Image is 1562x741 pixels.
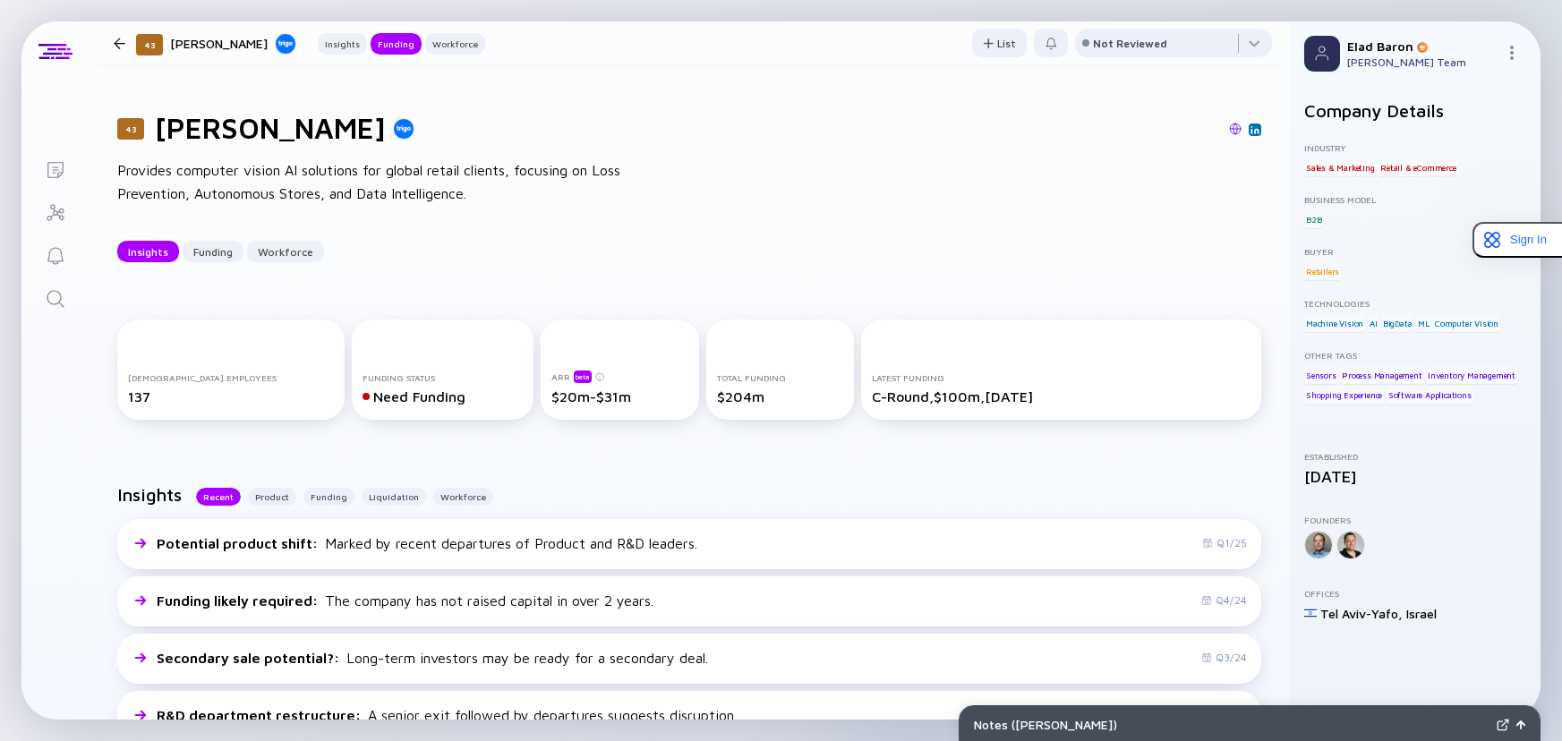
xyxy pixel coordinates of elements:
[972,30,1027,57] div: List
[157,535,697,551] div: Marked by recent departures of Product and R&D leaders.
[117,118,144,140] div: 43
[128,372,334,383] div: [DEMOGRAPHIC_DATA] Employees
[117,238,179,266] div: Insights
[1505,46,1519,60] img: Menu
[1426,366,1517,384] div: Inventory Management
[1347,55,1498,69] div: [PERSON_NAME] Team
[872,372,1250,383] div: Latest Funding
[433,488,493,506] button: Workforce
[318,35,367,53] div: Insights
[972,29,1027,57] button: List
[1201,593,1247,607] div: Q4/24
[1304,158,1377,176] div: Sales & Marketing
[303,488,354,506] button: Funding
[974,717,1489,732] div: Notes ( [PERSON_NAME] )
[170,32,296,55] div: [PERSON_NAME]
[1433,314,1500,332] div: Computer Vision
[1304,515,1526,525] div: Founders
[1304,36,1340,72] img: Profile Picture
[551,370,688,383] div: ARR
[1202,536,1247,549] div: Q1/25
[1516,720,1525,729] img: Open Notes
[1304,298,1526,309] div: Technologies
[157,707,364,723] span: R&D department restructure :
[1406,606,1437,621] div: Israel
[1304,387,1384,405] div: Shopping Experience
[21,276,89,319] a: Search
[318,33,367,55] button: Insights
[196,488,241,506] button: Recent
[1378,158,1457,176] div: Retail & eCommerce
[1201,651,1247,664] div: Q3/24
[1304,314,1365,332] div: Machine Vision
[1304,210,1323,228] div: B2B
[551,388,688,405] div: $20m-$31m
[21,190,89,233] a: Investor Map
[21,233,89,276] a: Reminders
[183,241,243,262] button: Funding
[117,241,179,262] button: Insights
[1304,262,1341,280] div: Retailers
[1229,123,1242,135] img: Trigo Website
[1368,314,1379,332] div: AI
[136,34,163,55] div: 43
[1304,142,1526,153] div: Industry
[425,33,485,55] button: Workforce
[363,388,523,405] div: Need Funding
[183,238,243,266] div: Funding
[363,372,523,383] div: Funding Status
[157,535,321,551] span: Potential product shift :
[1304,451,1526,462] div: Established
[248,488,296,506] button: Product
[157,592,321,609] span: Funding likely required :
[1416,314,1431,332] div: ML
[128,388,334,405] div: 137
[371,33,422,55] button: Funding
[157,592,653,609] div: The company has not raised capital in over 2 years.
[1347,38,1498,54] div: Elad Baron
[425,35,485,53] div: Workforce
[1304,350,1526,361] div: Other Tags
[1304,366,1338,384] div: Sensors
[371,35,422,53] div: Funding
[21,147,89,190] a: Lists
[157,650,708,666] div: Long-term investors may be ready for a secondary deal.
[117,159,690,205] div: Provides computer vision AI solutions for global retail clients, focusing on Loss Prevention, Aut...
[1340,366,1423,384] div: Process Management
[574,370,592,383] div: beta
[362,488,426,506] button: Liquidation
[1304,588,1526,599] div: Offices
[1304,467,1526,486] div: [DATE]
[247,238,324,266] div: Workforce
[1387,387,1473,405] div: Software Applications
[247,241,324,262] button: Workforce
[155,111,386,145] h1: [PERSON_NAME]
[717,372,843,383] div: Total Funding
[1093,37,1167,50] div: Not Reviewed
[1304,607,1317,619] img: Israel Flag
[1320,606,1403,621] div: Tel Aviv-Yafo ,
[1304,100,1526,121] h2: Company Details
[117,484,182,505] h2: Insights
[872,388,1250,405] div: C-Round, $100m, [DATE]
[1304,194,1526,205] div: Business Model
[1304,246,1526,257] div: Buyer
[1250,125,1259,134] img: Trigo Linkedin Page
[157,707,737,723] div: A senior exit followed by departures suggests disruption.
[1497,719,1509,731] img: Expand Notes
[157,650,343,666] span: Secondary sale potential? :
[1381,314,1414,332] div: BigData
[717,388,843,405] div: $204m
